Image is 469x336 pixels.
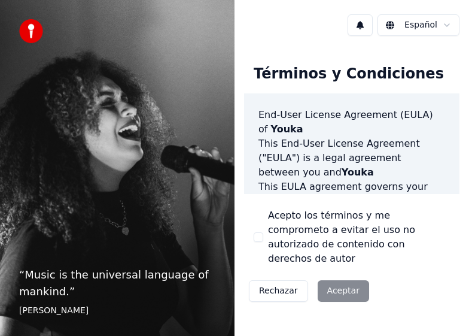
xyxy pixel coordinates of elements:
[249,280,308,302] button: Rechazar
[258,108,445,137] h3: End-User License Agreement (EULA) of
[19,305,215,317] footer: [PERSON_NAME]
[268,208,450,266] label: Acepto los términos y me comprometo a evitar el uso no autorizado de contenido con derechos de autor
[342,167,374,178] span: Youka
[258,180,445,266] p: This EULA agreement governs your acquisition and use of our software ("Software") directly from o...
[244,55,453,93] div: Términos y Condiciones
[271,123,303,135] span: Youka
[19,267,215,300] p: “ Music is the universal language of mankind. ”
[258,137,445,180] p: This End-User License Agreement ("EULA") is a legal agreement between you and
[19,19,43,43] img: youka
